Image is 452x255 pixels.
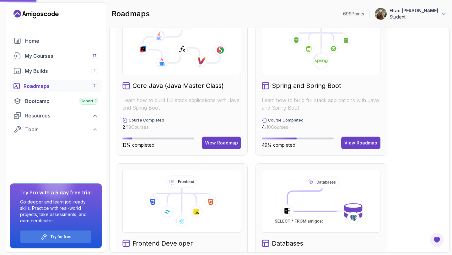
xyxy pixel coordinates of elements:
p: 699 Points [343,11,364,17]
span: 7 [93,84,96,89]
button: Resources [10,110,102,121]
a: bootcamp [10,95,102,107]
h2: Databases [272,239,303,248]
p: Go deeper and learn job-ready skills. Practice with real-world projects, take assessments, and ea... [20,199,92,224]
p: Course Completed [129,118,164,123]
button: View Roadmap [202,137,241,149]
h2: Core Java (Java Master Class) [132,81,224,90]
span: 17 [93,53,97,58]
p: Eltac [PERSON_NAME] [390,8,438,14]
p: / 10 Courses [262,124,304,130]
p: / 18 Courses [122,124,164,130]
span: 1 [94,68,95,73]
button: Open Feedback Button [429,232,444,247]
div: Home [25,37,98,45]
img: user profile image [375,8,387,20]
div: Roadmaps [24,82,98,90]
a: builds [10,65,102,77]
div: Tools [25,126,98,133]
span: 2 [122,124,125,130]
button: Try for free [20,230,92,243]
h2: Frontend Developer [132,239,193,248]
div: Bootcamp [25,97,98,105]
span: 13% completed [122,142,154,148]
button: Tools [10,124,102,135]
div: My Builds [25,67,98,75]
a: Try for free [50,234,72,239]
p: Learn how to build full stack applications with Java and Spring Boot [122,96,241,111]
span: Cohort 3 [80,99,97,104]
a: roadmaps [10,80,102,92]
button: View Roadmap [341,137,380,149]
button: user profile imageEltac [PERSON_NAME]Student [374,8,447,20]
span: 49% completed [262,142,295,148]
div: Resources [25,112,98,119]
p: Student [390,14,438,20]
div: View Roadmap [344,140,377,146]
p: Course Completed [268,118,304,123]
div: View Roadmap [205,140,238,146]
a: courses [10,50,102,62]
a: Landing page [13,9,59,19]
h2: roadmaps [112,9,150,19]
p: Learn how to build full stack applications with Java and Spring Boot [262,96,380,111]
h2: Spring and Spring Boot [272,81,341,90]
div: My Courses [25,52,98,60]
span: 4 [262,124,265,130]
a: home [10,35,102,47]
